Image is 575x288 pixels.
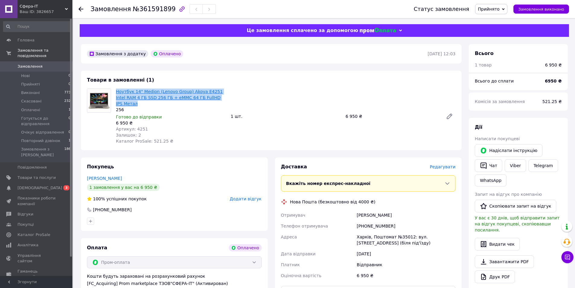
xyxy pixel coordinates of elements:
div: 1 замовлення у вас на 6 950 ₴ [87,184,160,191]
img: Ноутбук 14" Medion (Lenovo Group) Akoya E4251 Intel RAM 4 ГБ SSD 256 ГБ + eMMC 64 ГБ FullHD IPS М... [87,89,111,112]
span: Це замовлення сплачено за допомогою [247,28,358,33]
div: [PHONE_NUMBER] [92,207,132,213]
span: №361591899 [133,5,176,13]
a: Viber [505,159,526,172]
span: Скасовані [21,99,42,104]
div: Оплачено [151,50,183,57]
span: 521.25 ₴ [542,99,562,104]
span: Замовлення виконано [518,7,564,11]
div: Оплачено [229,244,261,251]
span: Каталог ProSale: 521.25 ₴ [116,139,173,144]
a: Telegram [529,159,558,172]
span: 1 [69,107,71,113]
span: 1 товар [475,63,492,67]
span: Головна [18,37,34,43]
div: Повернутися назад [78,6,83,12]
input: Пошук [3,21,71,32]
span: Повідомлення [18,165,47,170]
a: Завантажити PDF [475,255,534,268]
div: [PERSON_NAME] [356,210,457,221]
img: evopay logo [360,28,396,34]
button: Чат з покупцем [561,251,573,263]
div: Ваш ID: 3826657 [20,9,72,15]
span: 0 [69,116,71,127]
button: Чат [475,159,502,172]
div: Нова Пошта (безкоштовно від 4000 ₴) [289,199,377,205]
span: Замовлення [91,5,131,13]
span: Покупці [18,222,34,227]
span: 1 [69,138,71,144]
span: Товари та послуги [18,175,56,180]
span: Доставка [281,164,307,170]
span: Редагувати [430,164,455,169]
div: 6 950 ₴ [116,120,226,126]
span: Сфера-ІТ [20,4,65,9]
span: [DEMOGRAPHIC_DATA] [18,185,62,191]
span: Прийняті [21,82,40,87]
span: 3 [63,185,69,190]
span: Гаманець компанії [18,269,56,280]
span: Написати покупцеві [475,136,520,141]
span: 100% [93,196,105,201]
span: Оціночна вартість [281,273,321,278]
b: 6950 ₴ [545,79,562,83]
span: Запит на відгук про компанію [475,192,542,197]
span: Залишок: 2 [116,133,141,138]
span: Отримувач [281,213,305,218]
span: Платник [281,262,300,267]
button: Замовлення виконано [513,5,569,14]
div: Відправник [356,259,457,270]
div: Харків, Поштомат №35012: вул. [STREET_ADDRESS] (біля під'їзду) [356,231,457,248]
span: Виконані [21,90,40,95]
span: Нові [21,73,30,79]
a: Друк PDF [475,270,515,283]
span: 773 [64,90,71,95]
button: Надіслати інструкцію [475,144,542,157]
button: Скопіювати запит на відгук [475,200,556,212]
div: 6 950 ₴ [343,112,441,121]
span: Дата відправки [281,251,316,256]
div: 6 950 ₴ [356,270,457,281]
span: 0 [69,82,71,87]
time: [DATE] 12:03 [428,51,455,56]
span: Адреса [281,235,297,239]
a: WhatsApp [475,174,506,186]
span: Відгуки [18,212,33,217]
span: Телефон отримувача [281,224,328,228]
div: 6 950 ₴ [545,62,562,68]
span: 186 [64,147,71,157]
span: Комісія за замовлення [475,99,525,104]
span: Показники роботи компанії [18,196,56,206]
div: 256 [116,107,226,113]
span: Замовлення та повідомлення [18,48,72,59]
div: Кошти будуть зараховані на розрахунковий рахунок [87,273,262,286]
span: Оплата [87,245,107,251]
span: Вкажіть номер експрес-накладної [286,181,371,186]
span: Очікує відправлення [21,130,64,135]
div: успішних покупок [87,196,147,202]
span: Замовлення [18,64,43,69]
div: Статус замовлення [414,6,469,12]
span: Покупець [87,164,114,170]
span: У вас є 30 днів, щоб відправити запит на відгук покупцеві, скопіювавши посилання. [475,215,560,232]
span: Управління сайтом [18,253,56,264]
span: 232 [64,99,71,104]
span: Додати відгук [230,196,261,201]
a: Редагувати [443,110,455,122]
div: 1 шт. [228,112,343,121]
button: Видати чек [475,238,520,251]
span: Аналітика [18,242,38,248]
div: [DATE] [356,248,457,259]
span: Дії [475,124,482,130]
a: [PERSON_NAME] [87,176,122,181]
span: Оплачені [21,107,40,113]
div: Замовлення з додатку [87,50,148,57]
span: Артикул: 4251 [116,127,148,131]
span: 0 [69,130,71,135]
span: Товари в замовленні (1) [87,77,154,83]
span: Замовлення з [PERSON_NAME] [21,147,64,157]
span: Всього [475,50,494,56]
span: Каталог ProSale [18,232,50,238]
span: Готується до відправлення [21,116,69,127]
span: Всього до сплати [475,79,514,83]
